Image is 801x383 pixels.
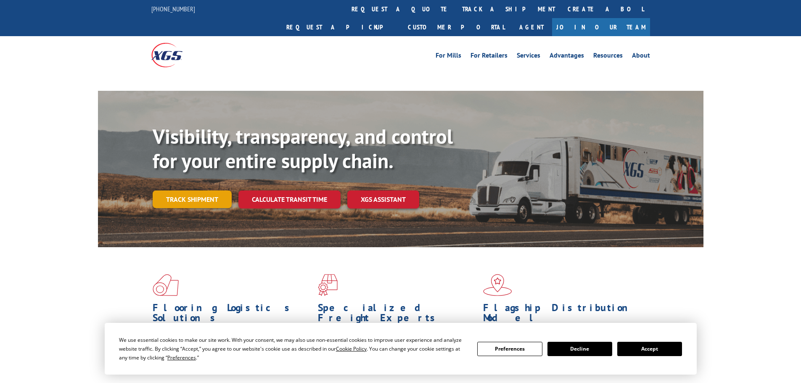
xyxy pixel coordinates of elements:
[550,52,584,61] a: Advantages
[119,335,467,362] div: We use essential cookies to make our site work. With your consent, we may also use non-essential ...
[593,52,623,61] a: Resources
[153,274,179,296] img: xgs-icon-total-supply-chain-intelligence-red
[151,5,195,13] a: [PHONE_NUMBER]
[402,18,511,36] a: Customer Portal
[347,190,419,209] a: XGS ASSISTANT
[477,342,542,356] button: Preferences
[238,190,341,209] a: Calculate transit time
[167,354,196,361] span: Preferences
[517,52,540,61] a: Services
[483,303,642,327] h1: Flagship Distribution Model
[617,342,682,356] button: Accept
[336,345,367,352] span: Cookie Policy
[511,18,552,36] a: Agent
[471,52,508,61] a: For Retailers
[280,18,402,36] a: Request a pickup
[318,303,477,327] h1: Specialized Freight Experts
[552,18,650,36] a: Join Our Team
[318,274,338,296] img: xgs-icon-focused-on-flooring-red
[153,123,453,174] b: Visibility, transparency, and control for your entire supply chain.
[547,342,612,356] button: Decline
[153,303,312,327] h1: Flooring Logistics Solutions
[483,274,512,296] img: xgs-icon-flagship-distribution-model-red
[436,52,461,61] a: For Mills
[632,52,650,61] a: About
[105,323,697,375] div: Cookie Consent Prompt
[153,190,232,208] a: Track shipment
